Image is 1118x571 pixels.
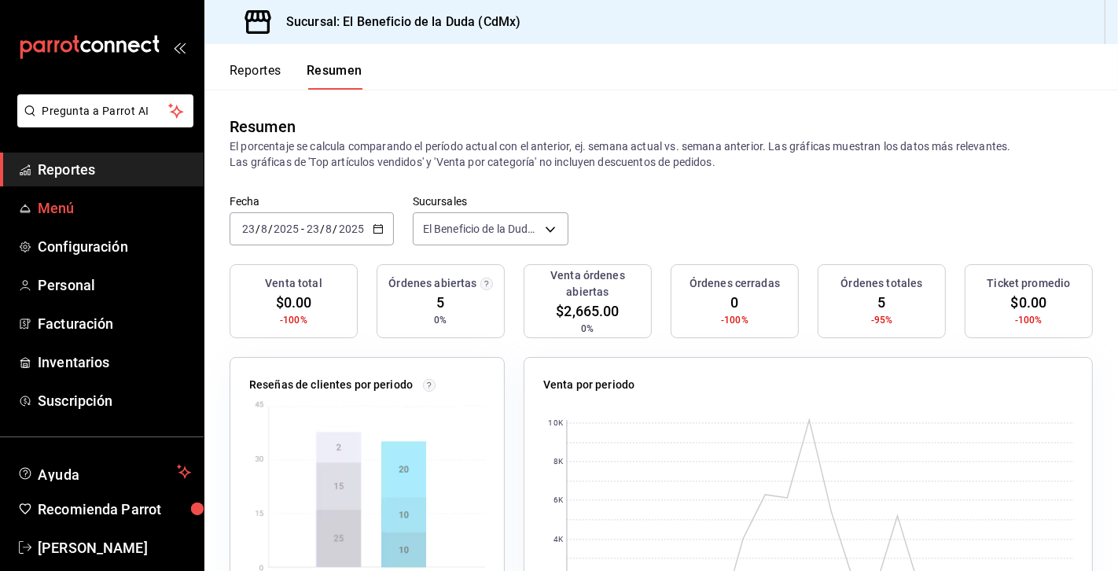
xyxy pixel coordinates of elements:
[549,419,564,428] text: 10K
[338,223,365,235] input: ----
[230,138,1093,170] p: El porcentaje se calcula comparando el período actual con el anterior, ej. semana actual vs. sema...
[42,103,169,120] span: Pregunta a Parrot AI
[553,496,564,505] text: 6K
[241,223,256,235] input: --
[38,313,191,334] span: Facturación
[543,377,634,393] p: Venta por periodo
[877,292,885,313] span: 5
[273,223,300,235] input: ----
[268,223,273,235] span: /
[280,313,307,327] span: -100%
[307,63,362,90] button: Resumen
[1011,292,1047,313] span: $0.00
[388,275,476,292] h3: Órdenes abiertas
[173,41,186,53] button: open_drawer_menu
[434,313,447,327] span: 0%
[436,292,444,313] span: 5
[38,352,191,373] span: Inventarios
[260,223,268,235] input: --
[230,115,296,138] div: Resumen
[871,313,893,327] span: -95%
[249,377,413,393] p: Reseñas de clientes por periodo
[413,197,568,208] label: Sucursales
[17,94,193,127] button: Pregunta a Parrot AI
[38,499,191,520] span: Recomienda Parrot
[301,223,304,235] span: -
[38,537,191,558] span: [PERSON_NAME]
[325,223,333,235] input: --
[230,63,281,90] button: Reportes
[256,223,260,235] span: /
[333,223,338,235] span: /
[1015,313,1043,327] span: -100%
[423,221,539,237] span: El Beneficio de la Duda (CdMx)
[274,13,520,31] h3: Sucursal: El Beneficio de la Duda (CdMx)
[690,275,780,292] h3: Órdenes cerradas
[230,197,394,208] label: Fecha
[38,236,191,257] span: Configuración
[265,275,322,292] h3: Venta total
[38,390,191,411] span: Suscripción
[553,536,564,544] text: 4K
[730,292,738,313] span: 0
[38,197,191,219] span: Menú
[38,159,191,180] span: Reportes
[721,313,748,327] span: -100%
[556,300,619,322] span: $2,665.00
[11,114,193,131] a: Pregunta a Parrot AI
[276,292,312,313] span: $0.00
[581,322,594,336] span: 0%
[38,462,171,481] span: Ayuda
[553,458,564,466] text: 8K
[320,223,325,235] span: /
[841,275,923,292] h3: Órdenes totales
[306,223,320,235] input: --
[230,63,362,90] div: navigation tabs
[38,274,191,296] span: Personal
[531,267,645,300] h3: Venta órdenes abiertas
[987,275,1071,292] h3: Ticket promedio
